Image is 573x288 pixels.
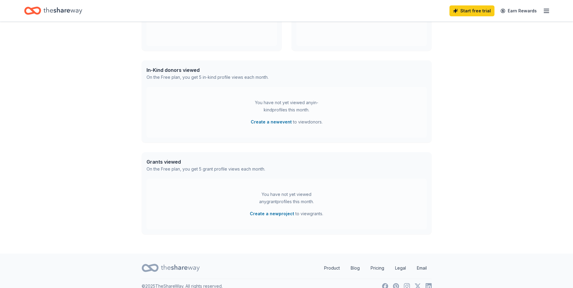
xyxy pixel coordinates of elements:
[366,262,389,274] a: Pricing
[497,5,540,16] a: Earn Rewards
[319,262,432,274] nav: quick links
[390,262,411,274] a: Legal
[146,74,269,81] div: On the Free plan, you get 5 in-kind profile views each month.
[250,210,294,217] button: Create a newproject
[249,99,324,114] div: You have not yet viewed any in-kind profiles this month.
[249,191,324,205] div: You have not yet viewed any grant profiles this month.
[251,118,323,126] span: to view donors .
[412,262,432,274] a: Email
[251,118,292,126] button: Create a newevent
[146,158,265,165] div: Grants viewed
[346,262,365,274] a: Blog
[146,165,265,173] div: On the Free plan, you get 5 grant profile views each month.
[449,5,494,16] a: Start free trial
[24,4,82,18] a: Home
[319,262,345,274] a: Product
[146,66,269,74] div: In-Kind donors viewed
[250,210,323,217] span: to view grants .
